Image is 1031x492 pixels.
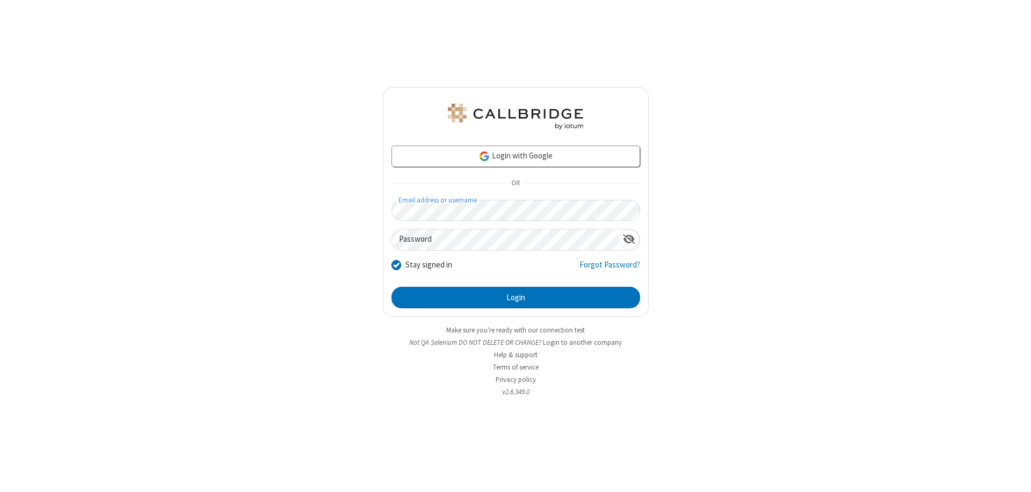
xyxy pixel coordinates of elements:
a: Help & support [494,350,538,359]
a: Forgot Password? [579,259,640,279]
input: Password [392,229,619,250]
div: Show password [619,229,640,249]
span: OR [507,176,524,191]
button: Login [391,287,640,308]
li: Not QA Selenium DO NOT DELETE OR CHANGE? [383,337,649,348]
a: Login with Google [391,146,640,167]
img: QA Selenium DO NOT DELETE OR CHANGE [446,104,585,129]
button: Login to another company [543,337,622,348]
a: Make sure you're ready with our connection test [446,325,585,335]
input: Email address or username [391,200,640,221]
li: v2.6.349.0 [383,387,649,397]
img: google-icon.png [478,150,490,162]
a: Privacy policy [496,375,536,384]
label: Stay signed in [405,259,452,271]
a: Terms of service [493,363,539,372]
